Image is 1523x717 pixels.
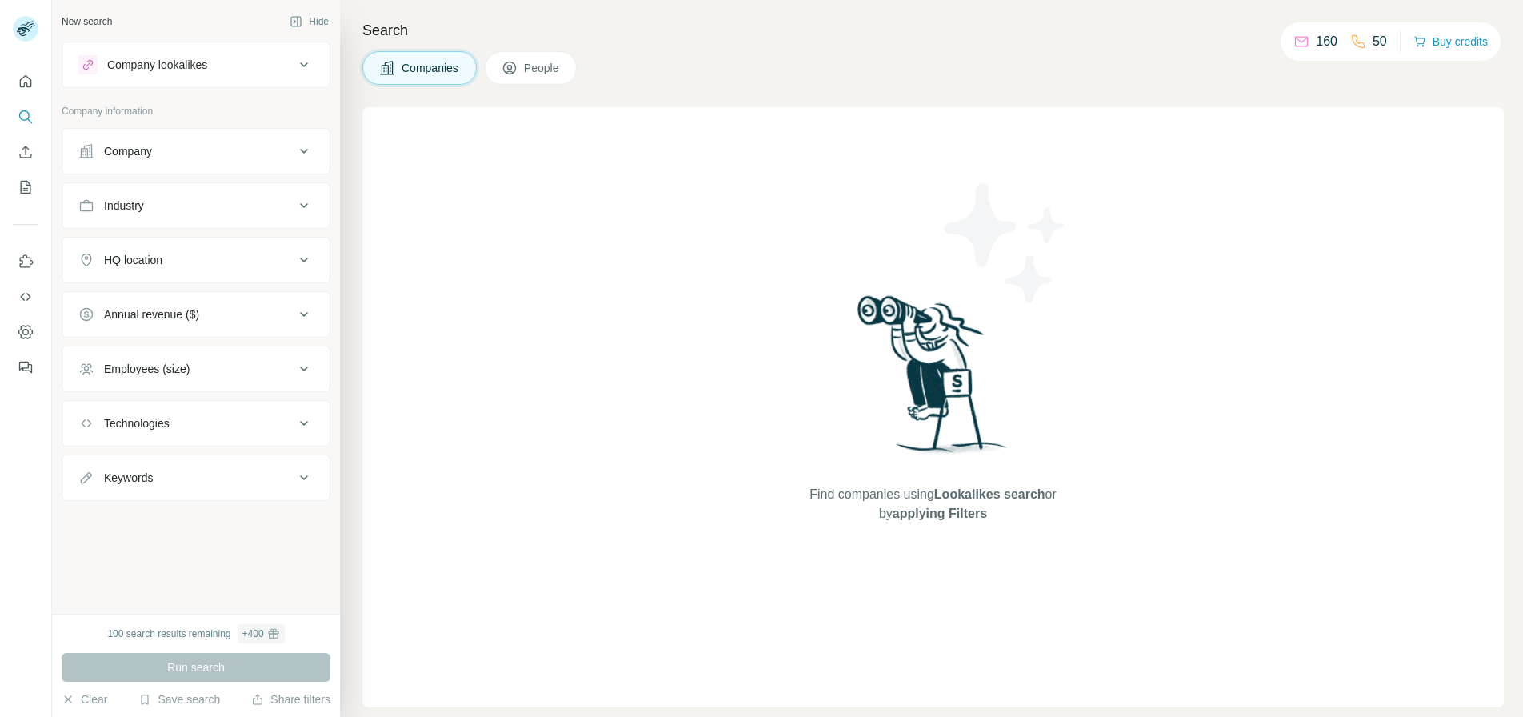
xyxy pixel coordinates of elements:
span: Lookalikes search [934,487,1045,501]
button: HQ location [62,241,330,279]
div: 100 search results remaining [107,624,284,643]
div: Annual revenue ($) [104,306,199,322]
button: Annual revenue ($) [62,295,330,334]
button: Clear [62,691,107,707]
button: Search [13,102,38,131]
button: Feedback [13,353,38,382]
span: People [524,60,561,76]
button: Share filters [251,691,330,707]
button: Use Surfe on LinkedIn [13,247,38,276]
div: HQ location [104,252,162,268]
div: Company [104,143,152,159]
button: Use Surfe API [13,282,38,311]
button: Keywords [62,459,330,497]
img: Surfe Illustration - Stars [933,171,1077,315]
button: Employees (size) [62,350,330,388]
div: Company lookalikes [107,57,207,73]
span: Find companies using or by [805,485,1061,523]
button: Buy credits [1413,30,1488,53]
div: Keywords [104,470,153,486]
h4: Search [362,19,1504,42]
button: Technologies [62,404,330,443]
img: Surfe Illustration - Woman searching with binoculars [850,291,1017,470]
p: Company information [62,104,330,118]
div: Employees (size) [104,361,190,377]
button: Hide [278,10,340,34]
button: Company lookalikes [62,46,330,84]
button: Company [62,132,330,170]
div: + 400 [242,627,264,641]
button: Industry [62,186,330,225]
div: Technologies [104,415,170,431]
span: applying Filters [893,507,987,520]
p: 160 [1316,32,1337,51]
button: My lists [13,173,38,202]
button: Quick start [13,67,38,96]
button: Dashboard [13,318,38,346]
div: New search [62,14,112,29]
span: Companies [402,60,460,76]
button: Enrich CSV [13,138,38,166]
button: Save search [138,691,220,707]
p: 50 [1373,32,1387,51]
div: Industry [104,198,144,214]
